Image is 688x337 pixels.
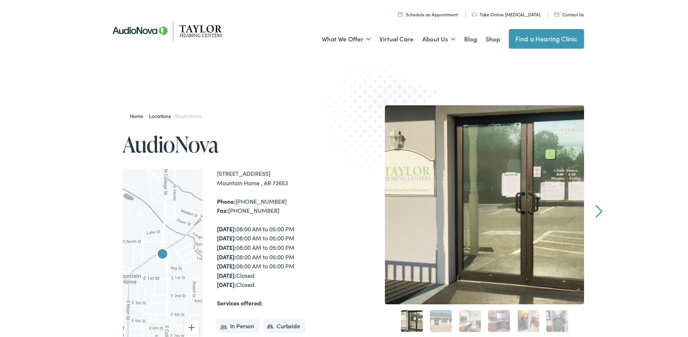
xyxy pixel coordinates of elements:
[217,299,263,307] strong: Services offered:
[176,112,201,119] span: AudioNova
[217,206,228,214] strong: Fax:
[398,12,402,17] img: utility icon
[263,319,305,333] li: Curbside
[464,26,477,53] a: Blog
[459,310,481,332] a: 3
[509,29,584,49] a: Find a Hearing Clinic
[488,310,510,332] a: 4
[217,280,236,288] strong: [DATE]:
[217,319,259,333] li: In Person
[149,112,174,119] a: Locations
[217,169,344,187] div: [STREET_ADDRESS] Mountain Home , AR 72653
[430,310,452,332] a: 2
[472,12,477,17] img: utility icon
[546,310,568,332] a: 6
[322,26,371,53] a: What We Offer
[217,253,236,261] strong: [DATE]:
[554,13,559,16] img: utility icon
[486,26,500,53] a: Shop
[217,197,344,215] div: [PHONE_NUMBER] [PHONE_NUMBER]
[517,310,539,332] a: 5
[217,271,236,279] strong: [DATE]:
[217,234,236,242] strong: [DATE]:
[130,112,201,119] span: / /
[554,11,584,17] a: Contact Us
[401,310,423,332] a: 1
[422,26,455,53] a: About Us
[379,26,414,53] a: Virtual Care
[398,11,458,17] a: Schedule an Appointment
[130,112,147,119] a: Home
[217,225,236,233] strong: [DATE]:
[154,246,171,264] div: AudioNova
[217,197,236,205] strong: Phone:
[595,205,602,218] a: Next
[217,224,344,289] div: 08:00 AM to 05:00 PM 08:00 AM to 05:00 PM 08:00 AM to 05:00 PM 08:00 AM to 05:00 PM 08:00 AM to 0...
[122,132,344,156] h1: AudioNova
[184,320,199,335] button: Zoom in
[472,11,540,17] a: Take Online [MEDICAL_DATA]
[217,243,236,251] strong: [DATE]:
[217,262,236,270] strong: [DATE]:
